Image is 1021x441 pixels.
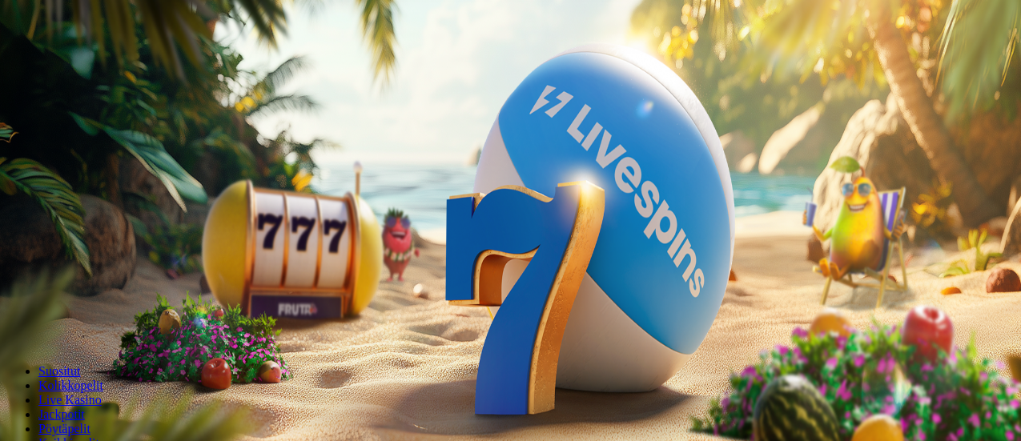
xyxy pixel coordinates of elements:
[38,393,102,407] a: Live Kasino
[38,379,103,392] a: Kolikkopelit
[38,422,90,435] span: Pöytäpelit
[38,407,85,421] a: Jackpotit
[38,364,80,378] a: Suositut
